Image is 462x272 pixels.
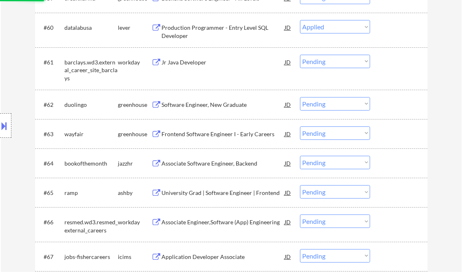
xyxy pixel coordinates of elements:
div: resmed.wd3.resmed_external_careers [65,218,118,234]
div: JD [284,126,292,141]
div: Jr Java Developer [162,58,285,66]
div: Associate Software Engineer, Backend [162,159,285,168]
div: Associate Engineer,Software (App) Engineering [162,218,285,226]
div: JD [284,215,292,229]
div: jobs-fishercareers [65,253,118,261]
div: JD [284,55,292,69]
div: JD [284,156,292,170]
div: icims [118,253,152,261]
div: JD [284,249,292,264]
div: workday [118,218,152,226]
div: Software Engineer, New Graduate [162,101,285,109]
div: lever [118,24,152,32]
div: #60 [44,24,58,32]
div: #67 [44,253,58,261]
div: JD [284,97,292,112]
div: JD [284,20,292,35]
div: datalabusa [65,24,118,32]
div: #66 [44,218,58,226]
div: University Grad | Software Engineer | Frontend [162,189,285,197]
div: Application Developer Associate [162,253,285,261]
div: JD [284,185,292,200]
div: Production Programmer - Entry Level SQL Developer [162,24,285,40]
div: Frontend Software Engineer I - Early Careers [162,130,285,138]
